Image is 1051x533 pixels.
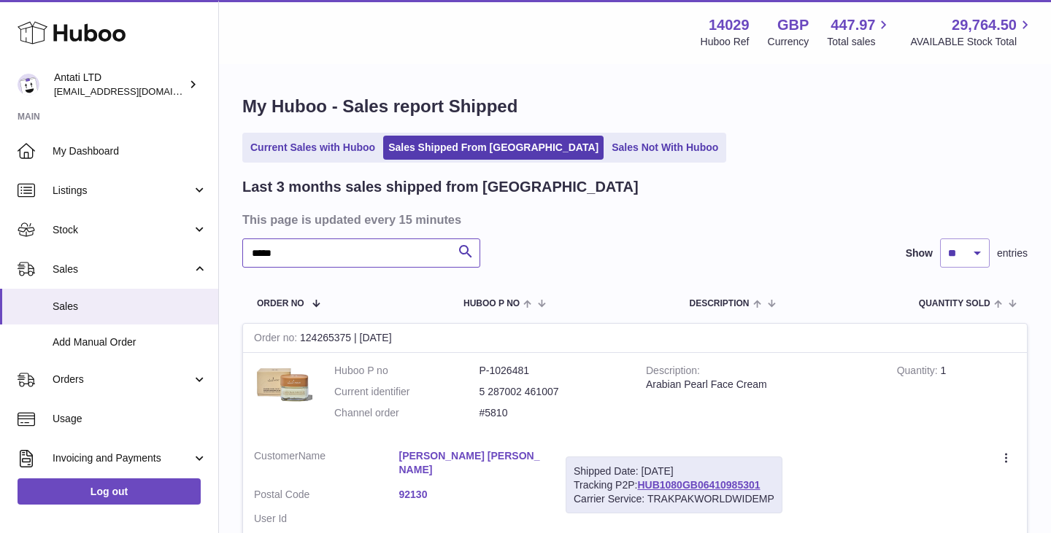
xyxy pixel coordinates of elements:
[768,35,809,49] div: Currency
[689,299,749,308] span: Description
[709,15,750,35] strong: 14029
[242,211,1024,227] h3: This page is updated every 15 minutes
[399,449,544,477] a: [PERSON_NAME] [PERSON_NAME]
[997,246,1028,260] span: entries
[952,15,1017,35] span: 29,764.50
[701,35,750,49] div: Huboo Ref
[53,262,192,276] span: Sales
[53,184,192,198] span: Listings
[607,136,723,160] a: Sales Not With Huboo
[254,449,399,481] dt: Name
[646,378,875,392] div: Arabian Pearl Face Cream
[254,332,300,347] strong: Order no
[383,136,604,160] a: Sales Shipped From [GEOGRAPHIC_DATA]
[54,85,215,97] span: [EMAIL_ADDRESS][DOMAIN_NAME]
[242,177,639,197] h2: Last 3 months sales shipped from [GEOGRAPHIC_DATA]
[18,74,39,96] img: toufic@antatiskin.com
[480,406,625,420] dd: #5810
[777,15,809,35] strong: GBP
[53,412,207,426] span: Usage
[827,15,892,49] a: 447.97 Total sales
[53,451,192,465] span: Invoicing and Payments
[245,136,380,160] a: Current Sales with Huboo
[910,35,1033,49] span: AVAILABLE Stock Total
[53,373,192,386] span: Orders
[53,300,207,314] span: Sales
[897,365,941,380] strong: Quantity
[910,15,1033,49] a: 29,764.50 AVAILABLE Stock Total
[53,144,207,158] span: My Dashboard
[254,512,399,526] dt: User Id
[637,479,760,491] a: HUB1080GB06410985301
[53,335,207,349] span: Add Manual Order
[54,71,185,98] div: Antati LTD
[906,246,933,260] label: Show
[53,223,192,237] span: Stock
[334,385,480,399] dt: Current identifier
[886,353,1027,438] td: 1
[242,95,1028,118] h1: My Huboo - Sales report Shipped
[334,406,480,420] dt: Channel order
[480,364,625,378] dd: P-1026481
[574,492,774,506] div: Carrier Service: TRAKPAKWORLDWIDEMP
[463,299,520,308] span: Huboo P no
[257,299,304,308] span: Order No
[334,364,480,378] dt: Huboo P no
[18,478,201,505] a: Log out
[827,35,892,49] span: Total sales
[480,385,625,399] dd: 5 287002 461007
[399,488,544,502] a: 92130
[254,364,312,405] img: 1735332564.png
[254,450,299,462] span: Customer
[566,456,782,514] div: Tracking P2P:
[831,15,875,35] span: 447.97
[919,299,990,308] span: Quantity Sold
[574,464,774,478] div: Shipped Date: [DATE]
[243,324,1027,353] div: 124265375 | [DATE]
[646,365,700,380] strong: Description
[254,488,399,505] dt: Postal Code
